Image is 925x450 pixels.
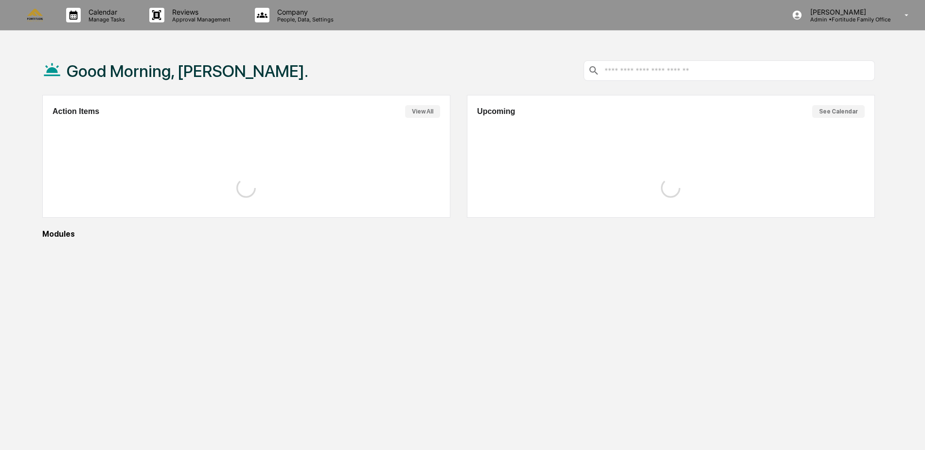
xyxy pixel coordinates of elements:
[802,8,890,16] p: [PERSON_NAME]
[67,61,308,81] h1: Good Morning, [PERSON_NAME].
[81,16,130,23] p: Manage Tasks
[405,105,440,118] button: View All
[81,8,130,16] p: Calendar
[164,8,235,16] p: Reviews
[802,16,890,23] p: Admin • Fortitude Family Office
[23,9,47,21] img: logo
[477,107,515,116] h2: Upcoming
[269,16,338,23] p: People, Data, Settings
[42,229,875,239] div: Modules
[812,105,865,118] button: See Calendar
[269,8,338,16] p: Company
[164,16,235,23] p: Approval Management
[53,107,99,116] h2: Action Items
